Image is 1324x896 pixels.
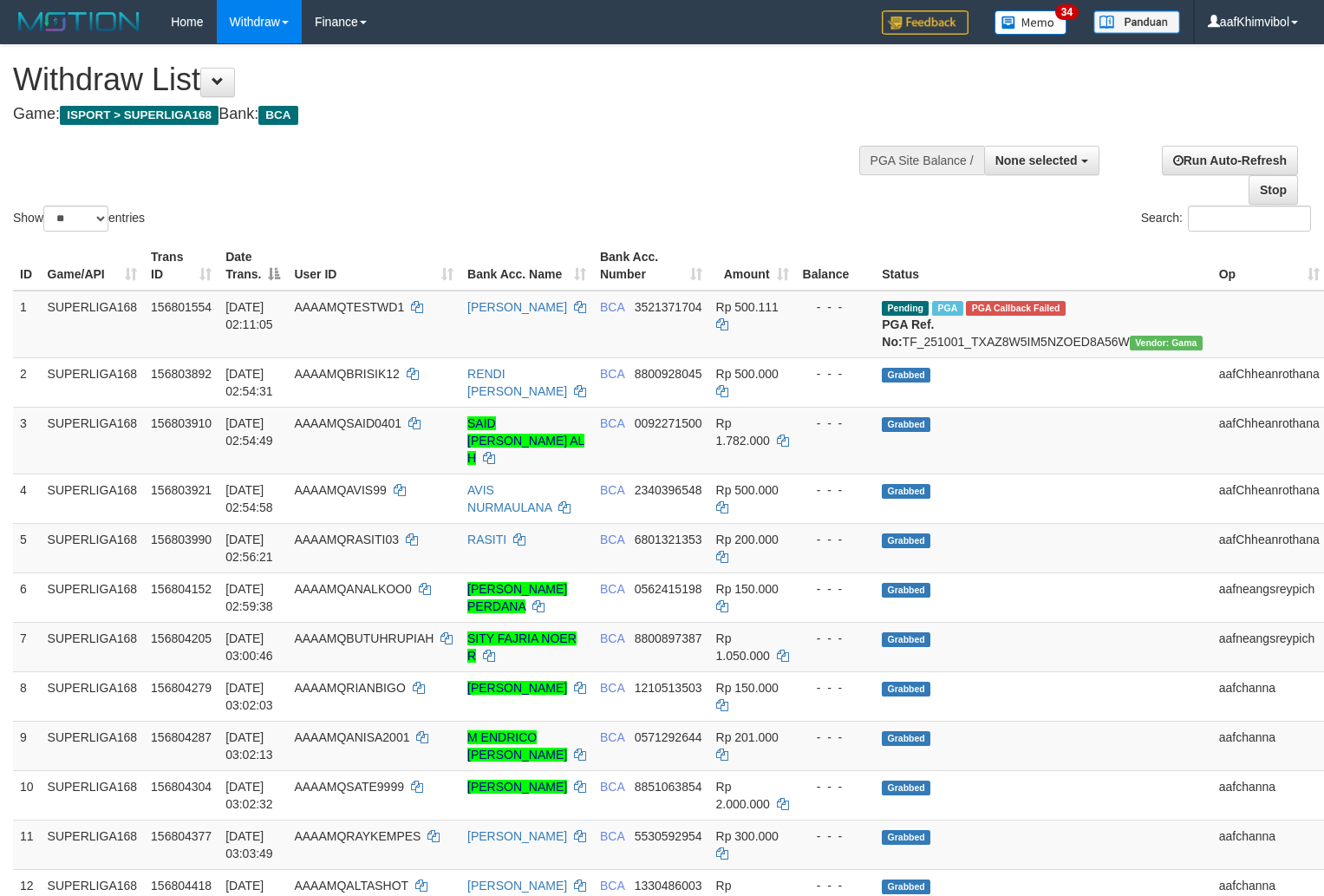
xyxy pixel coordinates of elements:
span: BCA [600,582,624,596]
span: Grabbed [882,731,930,746]
th: Game/API: activate to sort column ascending [41,241,145,291]
span: [DATE] 02:56:21 [225,533,273,564]
div: PGA Site Balance / [859,146,984,175]
span: [DATE] 03:02:13 [225,730,273,762]
span: 156804152 [151,582,212,596]
td: SUPERLIGA168 [41,721,145,770]
span: Grabbed [882,781,930,795]
span: Rp 1.782.000 [716,416,770,448]
td: 6 [13,572,41,622]
td: 1 [13,291,41,358]
span: BCA [600,879,624,893]
span: BCA [600,829,624,843]
span: Pending [882,301,929,316]
a: [PERSON_NAME] [467,879,567,893]
a: [PERSON_NAME] [467,681,567,695]
span: AAAAMQRAYKEMPES [294,829,421,843]
span: [DATE] 03:02:03 [225,681,273,712]
a: SAID [PERSON_NAME] AL H [467,416,584,465]
b: PGA Ref. No: [882,317,934,349]
span: 156801554 [151,300,212,314]
a: SITY FAJRIA NOER R [467,631,577,663]
th: Amount: activate to sort column ascending [709,241,796,291]
td: SUPERLIGA168 [41,357,145,407]
th: Date Trans.: activate to sort column descending [218,241,287,291]
span: Grabbed [882,368,930,383]
div: - - - [803,827,869,845]
td: 3 [13,407,41,474]
a: M ENDRICO [PERSON_NAME] [467,730,567,762]
span: BCA [600,300,624,314]
div: - - - [803,580,869,598]
td: SUPERLIGA168 [41,291,145,358]
span: BCA [600,780,624,794]
span: Rp 300.000 [716,829,779,843]
span: AAAAMQANISA2001 [294,730,409,744]
span: Rp 150.000 [716,582,779,596]
span: AAAAMQSAID0401 [294,416,401,430]
div: - - - [803,531,869,548]
td: SUPERLIGA168 [41,523,145,572]
td: 2 [13,357,41,407]
label: Search: [1141,206,1311,232]
span: Grabbed [882,880,930,894]
td: 8 [13,671,41,721]
span: [DATE] 02:59:38 [225,582,273,613]
span: Rp 500.111 [716,300,779,314]
input: Search: [1188,206,1311,232]
span: Copy 0571292644 to clipboard [635,730,702,744]
span: BCA [600,730,624,744]
span: 156804287 [151,730,212,744]
th: Bank Acc. Name: activate to sort column ascending [460,241,593,291]
td: SUPERLIGA168 [41,671,145,721]
span: Copy 0092271500 to clipboard [635,416,702,430]
td: SUPERLIGA168 [41,622,145,671]
span: AAAAMQSATE9999 [294,780,404,794]
img: panduan.png [1093,10,1180,34]
span: AAAAMQALTASHOT [294,879,408,893]
th: Balance [796,241,876,291]
td: 5 [13,523,41,572]
div: - - - [803,778,869,795]
span: 156803892 [151,367,212,381]
span: Copy 1210513503 to clipboard [635,681,702,695]
span: BCA [258,106,297,125]
img: Feedback.jpg [882,10,969,35]
span: BCA [600,367,624,381]
td: SUPERLIGA168 [41,474,145,523]
span: Rp 2.000.000 [716,780,770,811]
a: RENDI [PERSON_NAME] [467,367,567,398]
img: Button%20Memo.svg [995,10,1067,35]
th: Trans ID: activate to sort column ascending [144,241,218,291]
td: 11 [13,820,41,869]
img: MOTION_logo.png [13,9,145,35]
span: Grabbed [882,484,930,499]
span: Copy 8851063854 to clipboard [635,780,702,794]
td: TF_251001_TXAZ8W5IM5NZOED8A56W [875,291,1211,358]
span: Vendor URL: https://trx31.1velocity.biz [1130,336,1203,350]
th: Status [875,241,1211,291]
div: - - - [803,877,869,894]
span: Copy 5530592954 to clipboard [635,829,702,843]
span: Rp 500.000 [716,483,779,497]
span: [DATE] 02:11:05 [225,300,273,331]
a: [PERSON_NAME] PERDANA [467,582,567,613]
a: AVIS NURMAULANA [467,483,551,514]
span: Copy 8800928045 to clipboard [635,367,702,381]
span: BCA [600,416,624,430]
a: [PERSON_NAME] [467,780,567,794]
a: [PERSON_NAME] [467,829,567,843]
span: [DATE] 03:03:49 [225,829,273,860]
span: BCA [600,681,624,695]
span: Grabbed [882,417,930,432]
h1: Withdraw List [13,62,865,97]
span: 156803921 [151,483,212,497]
td: 4 [13,474,41,523]
span: 156804377 [151,829,212,843]
td: 7 [13,622,41,671]
span: Copy 8800897387 to clipboard [635,631,702,645]
a: Stop [1249,175,1298,205]
a: RASITI [467,533,506,546]
span: Rp 200.000 [716,533,779,546]
span: AAAAMQRIANBIGO [294,681,405,695]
